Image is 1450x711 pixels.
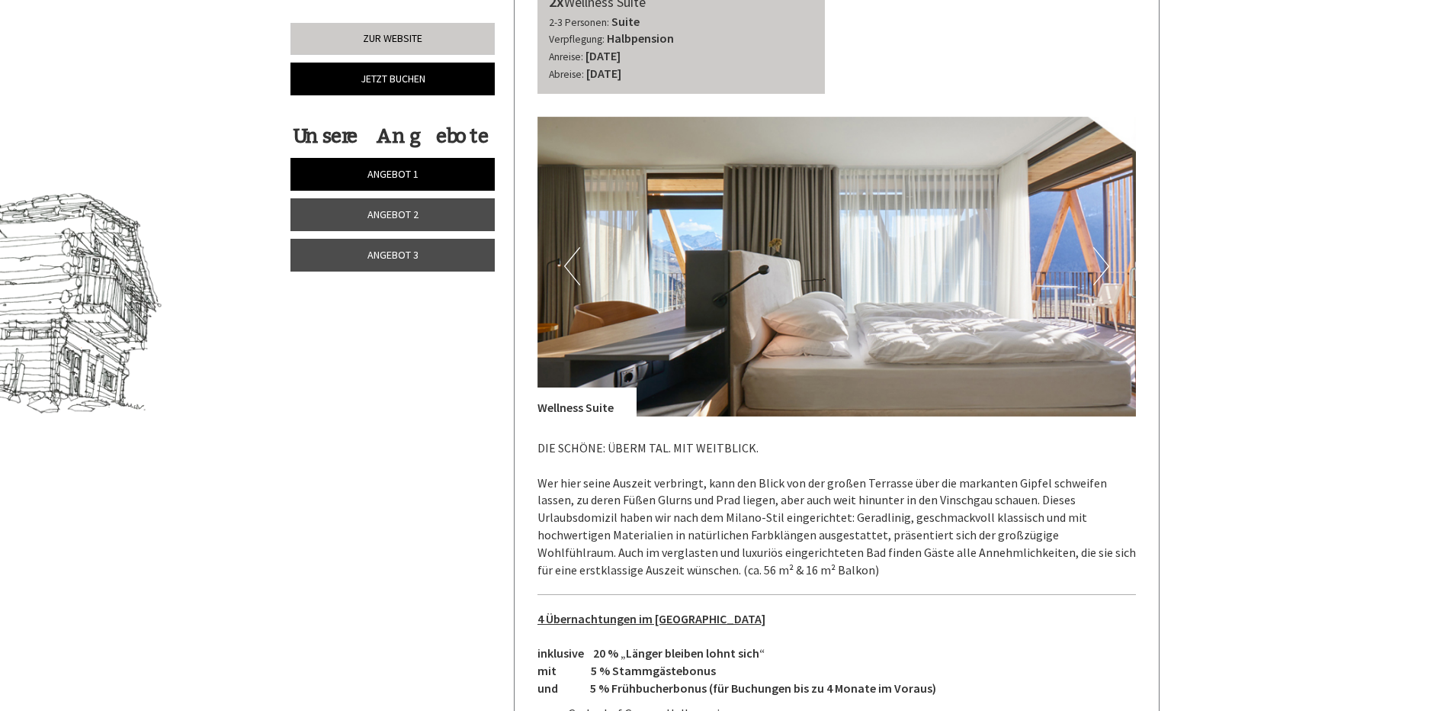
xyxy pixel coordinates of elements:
b: [DATE] [586,66,621,81]
b: [DATE] [585,48,621,63]
small: Anreise: [549,50,583,63]
small: Verpflegung: [549,33,605,46]
span: Angebot 3 [367,248,419,262]
small: Abreise: [549,68,584,81]
button: Next [1093,247,1109,285]
u: 4 Übernachtungen im [GEOGRAPHIC_DATA] [537,611,765,626]
b: Halbpension [607,31,674,46]
p: DIE SCHÖNE: ÜBERM TAL. MIT WEITBLICK. Wer hier seine Auszeit verbringt, kann den Blick von der gr... [537,439,1137,579]
div: Unsere Angebote [290,122,490,150]
div: Wellness Suite [537,388,637,417]
strong: inklusive 20 % „Länger bleiben lohnt sich“ mit 5 % Stammgästebonus und 5 % Frühbucherbonus (für B... [537,645,936,696]
small: 2-3 Personen: [549,16,609,29]
button: Previous [564,247,580,285]
a: Zur Website [290,23,495,55]
span: Angebot 1 [367,167,419,181]
span: Angebot 2 [367,208,419,221]
a: Jetzt buchen [290,63,495,95]
img: image [537,117,1137,417]
b: Suite [611,14,640,29]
